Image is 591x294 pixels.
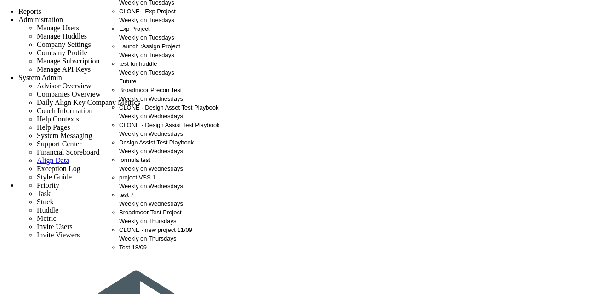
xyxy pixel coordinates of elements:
div: Weekly on Wednesdays [119,112,220,121]
span: Exception Log [37,165,80,173]
span: Help Pages [37,123,70,131]
div: Weekly on Wednesdays [119,182,220,190]
span: Test 18/09 [119,244,147,251]
div: Weekly on Wednesdays [119,147,220,156]
span: Huddle [37,206,58,214]
div: Weekly on Tuesdays [119,33,220,42]
div: Future [119,77,220,86]
span: Stuck [37,198,53,206]
span: Exp Project [119,25,149,32]
span: Manage API Keys [37,65,91,73]
span: Manage Users [37,24,79,32]
span: System Admin [18,74,62,81]
span: Broadmoor Test Project [119,209,182,216]
a: Align Data [37,156,69,164]
span: test for huddle [119,60,157,67]
span: Manage Huddles [37,32,87,40]
span: Company Settings [37,40,91,48]
span: project VSS 1 [119,174,156,181]
span: test 7 [119,191,134,198]
div: Weekly on Thursdays [119,234,220,243]
span: formula test [119,156,150,163]
span: Manage Subscription [37,57,99,65]
span: Task [37,190,51,197]
span: Support Center [37,140,81,148]
span: CLONE - new project 11/09 [119,226,192,233]
div: Weekly on Wednesdays [119,164,220,173]
span: CLONE - Design Assist Test Playbook [119,121,220,128]
span: Help Contexts [37,115,79,123]
span: Companies Overview [37,90,101,98]
div: Weekly on Wednesdays [119,129,220,138]
span: Administration [18,16,63,23]
span: Invite Users [37,223,73,231]
div: Weekly on Tuesdays [119,51,220,59]
span: Daily Align Key Company Metrics [37,98,140,106]
span: Broadmoor Precon Test [119,86,182,93]
div: Weekly on Wednesdays [119,94,220,103]
span: Coach Information [37,107,92,115]
div: Weekly on Wednesdays [119,199,220,208]
span: Financial Scoreboard [37,148,99,156]
span: Design Assist Test Playbook [119,139,194,146]
span: Reports [18,7,41,15]
span: Launch :Assign Project [119,43,180,50]
span: Priority [37,181,59,189]
div: Weekly on Thursdays [119,217,220,225]
span: CLONE - Design Asset Test Playbook [119,104,219,111]
span: Invite Viewers [37,231,80,239]
span: Metric [37,214,57,222]
span: System Messaging [37,132,92,139]
span: CLONE - Exp Project [119,8,176,15]
span: Company Profile [37,49,87,57]
div: Weekly on Thursdays [119,252,220,260]
div: Weekly on Tuesdays [119,16,220,24]
div: Weekly on Tuesdays [119,68,220,77]
span: Style Guide [37,173,72,181]
span: Advisor Overview [37,82,92,90]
